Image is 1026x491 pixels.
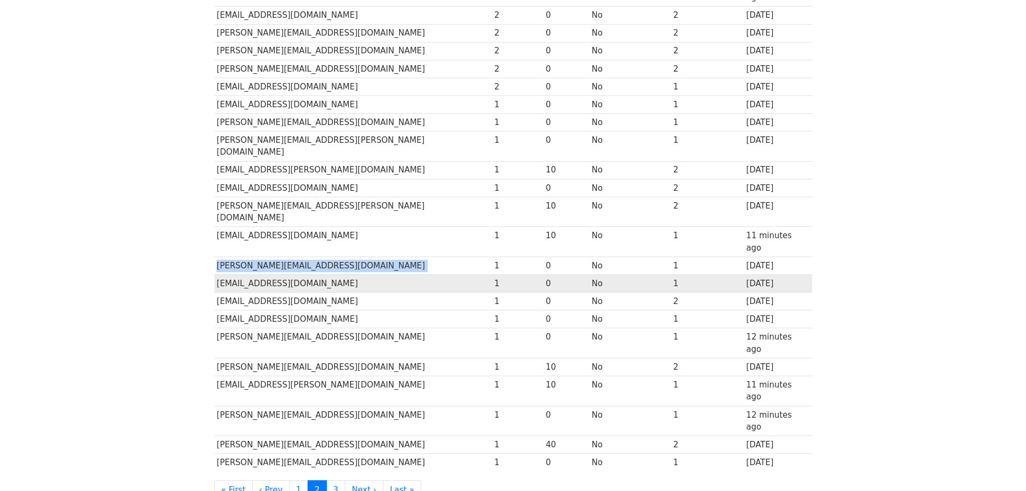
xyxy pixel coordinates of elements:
td: [PERSON_NAME][EMAIL_ADDRESS][DOMAIN_NAME] [214,257,492,275]
td: 0 [543,179,589,197]
td: [DATE] [744,95,812,113]
td: 1 [671,132,744,162]
td: [PERSON_NAME][EMAIL_ADDRESS][DOMAIN_NAME] [214,42,492,60]
td: [EMAIL_ADDRESS][DOMAIN_NAME] [214,275,492,293]
td: [DATE] [744,310,812,328]
td: [EMAIL_ADDRESS][DOMAIN_NAME] [214,179,492,197]
td: 2 [492,24,543,42]
td: [EMAIL_ADDRESS][DOMAIN_NAME] [214,78,492,95]
td: 1 [671,78,744,95]
td: 0 [543,42,589,60]
td: 1 [492,114,543,132]
td: 1 [671,275,744,293]
td: [PERSON_NAME][EMAIL_ADDRESS][DOMAIN_NAME] [214,454,492,472]
td: No [589,179,671,197]
td: [EMAIL_ADDRESS][DOMAIN_NAME] [214,6,492,24]
td: No [589,310,671,328]
td: 1 [492,454,543,472]
td: 0 [543,6,589,24]
td: 10 [543,197,589,227]
td: No [589,60,671,78]
td: [DATE] [744,114,812,132]
td: No [589,95,671,113]
td: 1 [671,328,744,358]
td: 1 [492,132,543,162]
td: 2 [492,42,543,60]
td: 0 [543,257,589,275]
td: [DATE] [744,293,812,310]
td: No [589,376,671,406]
td: 1 [492,328,543,358]
td: [PERSON_NAME][EMAIL_ADDRESS][DOMAIN_NAME] [214,60,492,78]
td: 12 minutes ago [744,328,812,358]
td: [EMAIL_ADDRESS][PERSON_NAME][DOMAIN_NAME] [214,376,492,406]
td: 1 [492,358,543,376]
td: No [589,328,671,358]
td: [PERSON_NAME][EMAIL_ADDRESS][DOMAIN_NAME] [214,24,492,42]
td: [EMAIL_ADDRESS][DOMAIN_NAME] [214,310,492,328]
td: 2 [492,60,543,78]
td: [DATE] [744,454,812,472]
td: No [589,406,671,436]
td: 0 [543,293,589,310]
div: Chat Widget [972,439,1026,491]
td: [DATE] [744,358,812,376]
td: 10 [543,227,589,257]
td: 2 [671,358,744,376]
td: No [589,197,671,227]
td: 1 [492,161,543,179]
td: [DATE] [744,78,812,95]
td: 2 [671,197,744,227]
td: [PERSON_NAME][EMAIL_ADDRESS][DOMAIN_NAME] [214,406,492,436]
td: 2 [671,6,744,24]
td: No [589,24,671,42]
td: 0 [543,132,589,162]
td: 1 [671,257,744,275]
td: [PERSON_NAME][EMAIL_ADDRESS][DOMAIN_NAME] [214,328,492,358]
td: [PERSON_NAME][EMAIL_ADDRESS][PERSON_NAME][DOMAIN_NAME] [214,197,492,227]
td: No [589,436,671,454]
td: No [589,6,671,24]
td: [DATE] [744,24,812,42]
td: 1 [671,310,744,328]
td: 1 [492,436,543,454]
td: 1 [492,179,543,197]
td: [DATE] [744,179,812,197]
td: [DATE] [744,60,812,78]
td: No [589,114,671,132]
td: 0 [543,328,589,358]
td: 1 [492,376,543,406]
td: [PERSON_NAME][EMAIL_ADDRESS][PERSON_NAME][DOMAIN_NAME] [214,132,492,162]
td: 0 [543,275,589,293]
td: [DATE] [744,257,812,275]
td: No [589,257,671,275]
td: [EMAIL_ADDRESS][PERSON_NAME][DOMAIN_NAME] [214,161,492,179]
td: 0 [543,24,589,42]
td: 2 [671,436,744,454]
td: No [589,275,671,293]
td: 10 [543,358,589,376]
td: 1 [492,406,543,436]
td: No [589,358,671,376]
td: 2 [671,42,744,60]
td: 0 [543,78,589,95]
td: 2 [671,161,744,179]
td: [EMAIL_ADDRESS][DOMAIN_NAME] [214,293,492,310]
td: 12 minutes ago [744,406,812,436]
td: 1 [671,454,744,472]
td: 0 [543,114,589,132]
td: [PERSON_NAME][EMAIL_ADDRESS][DOMAIN_NAME] [214,436,492,454]
td: No [589,42,671,60]
td: [DATE] [744,436,812,454]
td: 0 [543,60,589,78]
td: [DATE] [744,6,812,24]
td: 1 [671,406,744,436]
td: 1 [492,227,543,257]
td: [DATE] [744,132,812,162]
td: 1 [492,310,543,328]
td: [PERSON_NAME][EMAIL_ADDRESS][DOMAIN_NAME] [214,358,492,376]
td: 1 [671,376,744,406]
td: 0 [543,95,589,113]
td: 1 [492,275,543,293]
td: [DATE] [744,197,812,227]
